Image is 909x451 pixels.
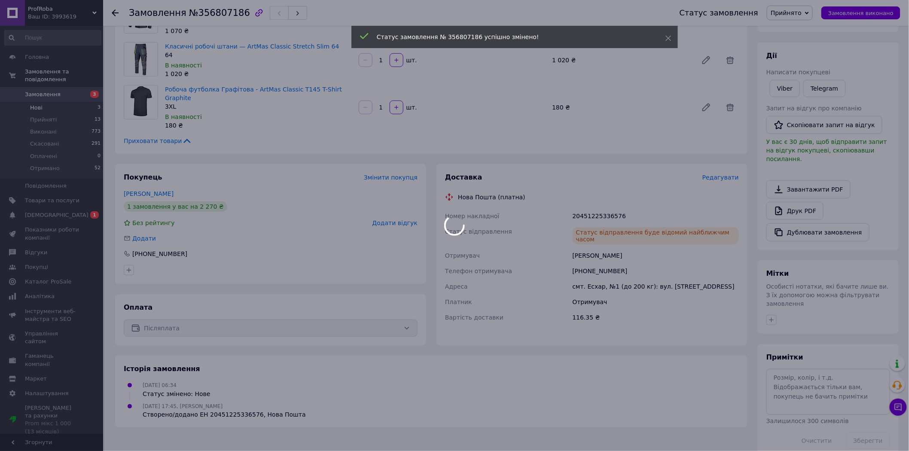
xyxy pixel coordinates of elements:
span: Головна [25,53,49,61]
span: 773 [92,128,101,136]
span: Замовлення [25,91,61,98]
span: Отримувач [445,252,480,259]
span: Налаштування [25,390,69,397]
div: 64 [165,51,352,59]
span: Адреса [445,283,468,290]
span: Оплачені [30,152,57,160]
div: 3XL [165,102,352,111]
span: Отримано [30,165,60,172]
div: Ваш ID: 3993619 [28,13,103,21]
button: Замовлення виконано [821,6,900,19]
span: ProfRoba [28,5,92,13]
div: 116.35 ₴ [571,310,741,325]
span: Дії [766,52,777,60]
img: Класичні робочі штани — ArtMas Classic Stretch Slim 64 [124,43,158,76]
span: Видалити [722,99,739,116]
span: Мітки [766,269,789,277]
span: [PERSON_NAME] та рахунки [25,404,79,436]
span: Платник [445,299,472,305]
span: В наявності [165,62,202,69]
div: 180 ₴ [549,101,694,113]
span: Товари та послуги [25,197,79,204]
span: 3 [90,91,99,98]
span: Оплата [124,303,153,311]
span: Покупець [124,173,162,181]
div: Статус змінено: Нове [143,390,210,398]
a: Робоча футболка Графітова - ArtMas Classic T145 T-Shirt Graphite [165,86,342,101]
span: Показники роботи компанії [25,226,79,241]
span: Особисті нотатки, які бачите лише ви. З їх допомогою можна фільтрувати замовлення [766,283,889,307]
div: Нова Пошта (платна) [456,193,528,201]
span: Історія замовлення [124,365,200,373]
button: Чат з покупцем [890,399,907,416]
a: [PERSON_NAME] [124,190,174,197]
span: Статус відправлення [445,228,512,235]
span: Виконані [30,128,57,136]
div: 20451225336576 [571,208,741,224]
span: [DEMOGRAPHIC_DATA] [25,211,88,219]
span: Запит на відгук про компанію [766,105,862,112]
div: Повернутися назад [112,9,119,17]
div: 1 020 ₴ [165,70,352,78]
span: Додати відгук [372,219,418,226]
span: Скасовані [30,140,59,148]
input: Пошук [4,30,101,46]
span: 13 [95,116,101,124]
div: [PERSON_NAME] [571,248,741,263]
span: Нові [30,104,43,112]
span: Примітки [766,353,803,361]
span: Редагувати [702,174,739,181]
div: шт. [404,56,418,64]
div: шт. [404,103,418,112]
a: Друк PDF [766,202,824,220]
div: 1 020 ₴ [549,54,694,66]
span: Інструменти веб-майстра та SEO [25,308,79,323]
span: 291 [92,140,101,148]
img: Робоча футболка Графітова - ArtMas Classic T145 T-Shirt Graphite [124,85,158,119]
div: 180 ₴ [165,121,352,130]
span: Замовлення виконано [828,10,894,16]
span: Покупці [25,263,48,271]
span: Приховати товари [124,137,192,145]
span: Повідомлення [25,182,67,190]
span: 0 [98,152,101,160]
span: Відгуки [25,249,47,256]
span: Прийняті [30,116,57,124]
a: Telegram [803,80,845,97]
a: Viber [770,80,800,97]
span: Видалити [722,52,739,69]
span: Каталог ProSale [25,278,71,286]
span: Номер накладної [445,213,500,219]
span: Управління сайтом [25,330,79,345]
div: Статус відправлення буде відомий найближчим часом [573,227,739,244]
span: Додати [132,235,156,242]
span: Доставка [445,173,482,181]
button: Скопіювати запит на відгук [766,116,882,134]
a: Завантажити PDF [766,180,851,198]
span: Замовлення та повідомлення [25,68,103,83]
div: [PHONE_NUMBER] [131,250,188,258]
span: 1 [90,211,99,219]
span: Без рейтингу [132,219,175,226]
span: [DATE] 06:34 [143,382,177,388]
div: Отримувач [571,294,741,310]
span: В наявності [165,113,202,120]
span: 52 [95,165,101,172]
div: [PHONE_NUMBER] [571,263,741,279]
a: Редагувати [698,52,715,69]
span: [DATE] 17:45, [PERSON_NAME] [143,403,223,409]
span: Написати покупцеві [766,69,830,76]
span: Вартість доставки [445,314,503,321]
span: 3 [98,104,101,112]
div: Prom мікс 1 000 (13 місяців) [25,420,79,435]
span: Прийнято [771,9,802,16]
button: Дублювати замовлення [766,223,869,241]
div: смт. Есхар, №1 (до 200 кг): вул. [STREET_ADDRESS] [571,279,741,294]
span: Гаманець компанії [25,352,79,368]
a: Класичні робочі штани — ArtMas Classic Stretch Slim 64 [165,43,339,50]
span: Телефон отримувача [445,268,512,274]
div: Статус замовлення [680,9,759,17]
span: №356807186 [189,8,250,18]
span: Маркет [25,375,47,383]
span: Замовлення [129,8,186,18]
